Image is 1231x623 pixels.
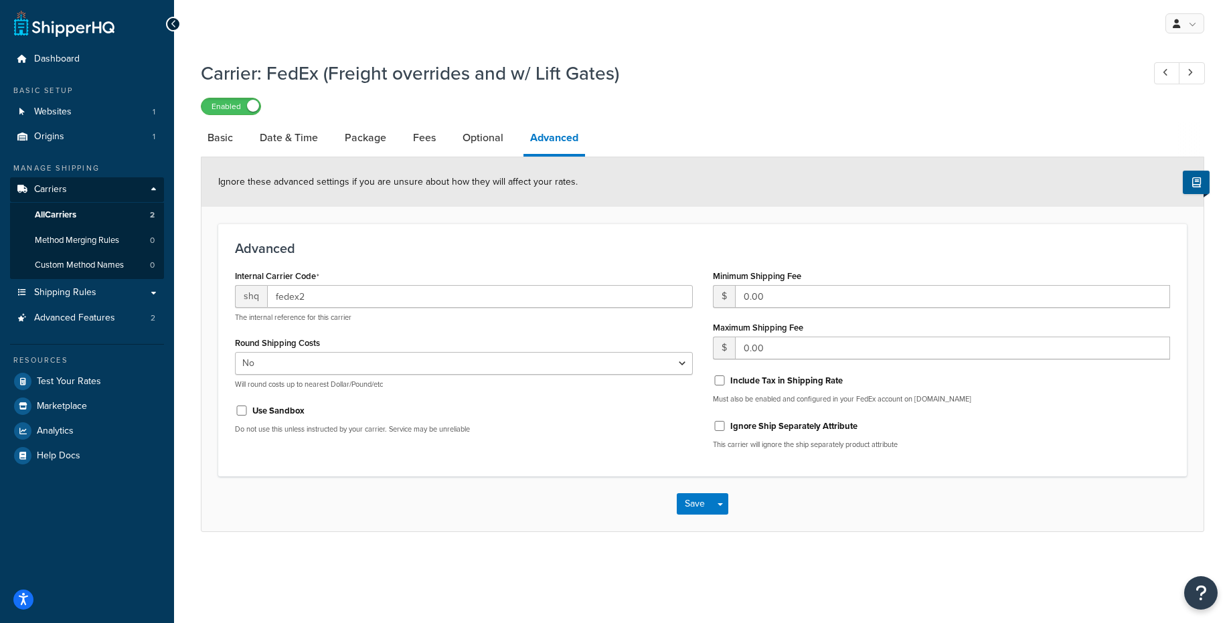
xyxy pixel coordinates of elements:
li: Origins [10,124,164,149]
span: Websites [34,106,72,118]
a: Date & Time [253,122,325,154]
a: AllCarriers2 [10,203,164,228]
a: Advanced [523,122,585,157]
li: Custom Method Names [10,253,164,278]
a: Websites1 [10,100,164,124]
li: Carriers [10,177,164,279]
span: Custom Method Names [35,260,124,271]
a: Carriers [10,177,164,202]
a: Basic [201,122,240,154]
label: Maximum Shipping Fee [713,323,803,333]
span: Ignore these advanced settings if you are unsure about how they will affect your rates. [218,175,578,189]
span: Test Your Rates [37,376,101,387]
span: Origins [34,131,64,143]
li: Advanced Features [10,306,164,331]
div: Manage Shipping [10,163,164,174]
a: Fees [406,122,442,154]
span: 0 [150,260,155,271]
a: Advanced Features2 [10,306,164,331]
span: shq [235,285,267,308]
a: Help Docs [10,444,164,468]
span: 1 [153,131,155,143]
label: Internal Carrier Code [235,271,319,282]
a: Analytics [10,419,164,443]
a: Shipping Rules [10,280,164,305]
p: Will round costs up to nearest Dollar/Pound/etc [235,379,693,389]
span: 0 [150,235,155,246]
label: Use Sandbox [252,405,305,417]
span: Marketplace [37,401,87,412]
a: Test Your Rates [10,369,164,393]
label: Round Shipping Costs [235,338,320,348]
span: 1 [153,106,155,118]
span: Method Merging Rules [35,235,119,246]
label: Include Tax in Shipping Rate [730,375,843,387]
span: All Carriers [35,209,76,221]
a: Dashboard [10,47,164,72]
label: Ignore Ship Separately Attribute [730,420,857,432]
h1: Carrier: FedEx (Freight overrides and w/ Lift Gates) [201,60,1129,86]
li: Websites [10,100,164,124]
p: Do not use this unless instructed by your carrier. Service may be unreliable [235,424,693,434]
span: $ [713,337,735,359]
button: Show Help Docs [1183,171,1210,194]
span: Help Docs [37,450,80,462]
div: Basic Setup [10,85,164,96]
a: Marketplace [10,394,164,418]
span: 2 [150,209,155,221]
p: Must also be enabled and configured in your FedEx account on [DOMAIN_NAME] [713,394,1171,404]
span: Shipping Rules [34,287,96,298]
li: Method Merging Rules [10,228,164,253]
label: Minimum Shipping Fee [713,271,801,281]
span: 2 [151,313,155,324]
span: Advanced Features [34,313,115,324]
a: Previous Record [1154,62,1180,84]
a: Optional [456,122,510,154]
button: Save [677,493,713,515]
span: Dashboard [34,54,80,65]
a: Custom Method Names0 [10,253,164,278]
p: The internal reference for this carrier [235,313,693,323]
span: Carriers [34,184,67,195]
span: $ [713,285,735,308]
div: Resources [10,355,164,366]
a: Package [338,122,393,154]
a: Next Record [1179,62,1205,84]
button: Open Resource Center [1184,576,1218,610]
a: Origins1 [10,124,164,149]
a: Method Merging Rules0 [10,228,164,253]
span: Analytics [37,426,74,437]
h3: Advanced [235,241,1170,256]
p: This carrier will ignore the ship separately product attribute [713,440,1171,450]
label: Enabled [201,98,260,114]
